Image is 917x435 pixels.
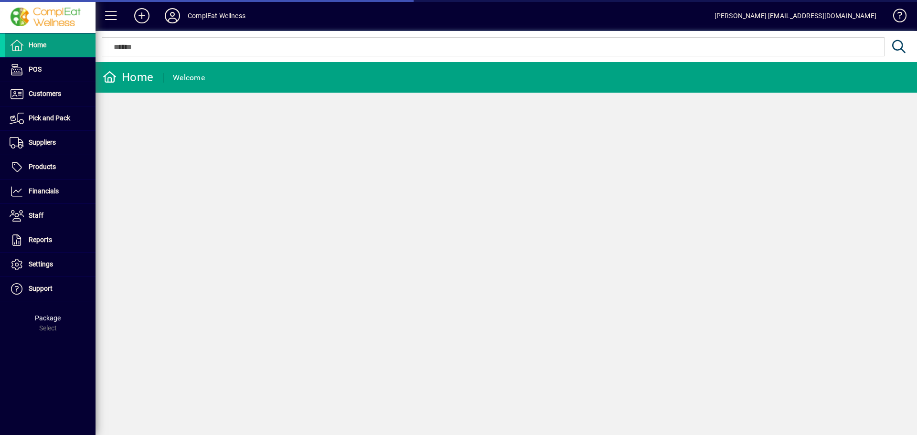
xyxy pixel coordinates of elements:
a: Support [5,277,96,301]
button: Add [127,7,157,24]
div: Welcome [173,70,205,85]
a: Settings [5,253,96,276]
span: Customers [29,90,61,97]
span: Package [35,314,61,322]
a: Pick and Pack [5,106,96,130]
span: Staff [29,212,43,219]
span: Pick and Pack [29,114,70,122]
span: Settings [29,260,53,268]
a: Financials [5,180,96,203]
div: [PERSON_NAME] [EMAIL_ADDRESS][DOMAIN_NAME] [714,8,876,23]
a: Knowledge Base [886,2,905,33]
a: Customers [5,82,96,106]
span: Suppliers [29,138,56,146]
a: Products [5,155,96,179]
span: Financials [29,187,59,195]
span: Support [29,285,53,292]
span: Reports [29,236,52,244]
a: Staff [5,204,96,228]
button: Profile [157,7,188,24]
a: Reports [5,228,96,252]
span: POS [29,65,42,73]
span: Home [29,41,46,49]
a: POS [5,58,96,82]
span: Products [29,163,56,170]
div: Home [103,70,153,85]
div: ComplEat Wellness [188,8,245,23]
a: Suppliers [5,131,96,155]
